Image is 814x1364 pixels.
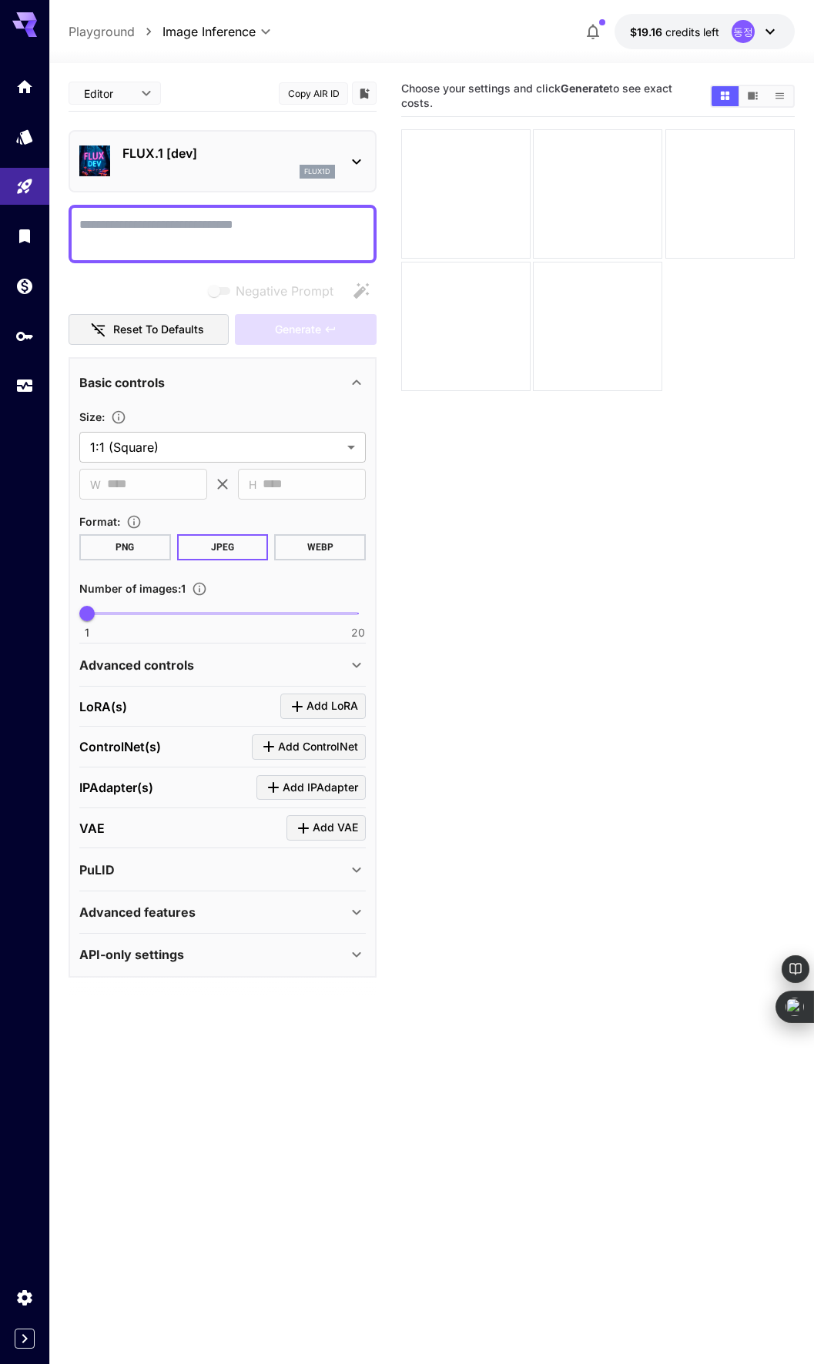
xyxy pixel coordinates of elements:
p: PuLID [79,861,115,879]
span: Editor [84,85,132,102]
p: FLUX.1 [dev] [122,144,335,162]
span: 20 [351,625,365,640]
button: Show media in grid view [712,86,739,106]
button: $19.1601동정 [615,14,795,49]
button: Show media in list view [766,86,793,106]
p: Advanced controls [79,656,194,674]
span: Add IPAdapter [283,778,358,797]
span: Image Inference [162,22,256,41]
button: Click to add LoRA [280,694,366,719]
div: Playground [15,177,34,196]
span: credits left [665,25,719,38]
p: LoRA(s) [79,697,127,716]
p: VAE [79,819,105,837]
button: Expand sidebar [15,1329,35,1349]
span: H [249,476,256,493]
span: W [90,476,101,493]
div: Models [15,127,34,146]
div: Settings [15,1288,34,1307]
span: Negative prompts are not compatible with the selected model. [205,281,346,300]
button: PNG [79,534,171,560]
a: Playground [69,22,135,41]
button: Click to add VAE [286,815,366,841]
div: Basic controls [79,364,366,401]
b: Generate [561,82,609,95]
button: Reset to defaults [69,314,229,346]
button: Click to add ControlNet [252,734,366,760]
div: Show media in grid viewShow media in video viewShow media in list view [710,85,795,108]
button: Choose the file format for the output image. [120,514,148,530]
p: flux1d [304,166,330,177]
div: PuLID [79,851,366,888]
span: Choose your settings and click to see exact costs. [401,82,672,109]
nav: breadcrumb [69,22,162,41]
p: API-only settings [79,945,184,964]
span: Format : [79,515,120,528]
button: WEBP [274,534,366,560]
span: Size : [79,410,105,423]
button: Adjust the dimensions of the generated image by specifying its width and height in pixels, or sel... [105,410,132,425]
div: $19.1601 [630,24,719,40]
span: $19.16 [630,25,665,38]
div: Advanced controls [79,647,366,684]
span: 1:1 (Square) [90,438,341,456]
div: Library [15,226,34,246]
span: Add VAE [313,818,358,837]
div: Usage [15,376,34,396]
button: Specify how many images to generate in a single request. Each image generation will be charged se... [186,581,213,597]
span: Negative Prompt [236,282,333,300]
p: IPAdapter(s) [79,778,153,797]
div: 동정 [732,20,755,43]
div: Advanced features [79,894,366,931]
span: Add ControlNet [278,737,358,757]
p: ControlNet(s) [79,737,161,756]
button: JPEG [177,534,269,560]
button: Show media in video view [739,86,766,106]
div: API-only settings [79,936,366,973]
p: Basic controls [79,373,165,392]
div: Home [15,77,34,96]
div: FLUX.1 [dev]flux1d [79,138,366,185]
span: Number of images : 1 [79,582,186,595]
div: Wallet [15,276,34,296]
button: Click to add IPAdapter [256,775,366,801]
span: Add LoRA [307,697,358,716]
div: API Keys [15,326,34,346]
button: Add to library [357,84,371,102]
p: Advanced features [79,903,196,921]
span: 1 [85,625,89,640]
button: Copy AIR ID [279,82,348,105]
